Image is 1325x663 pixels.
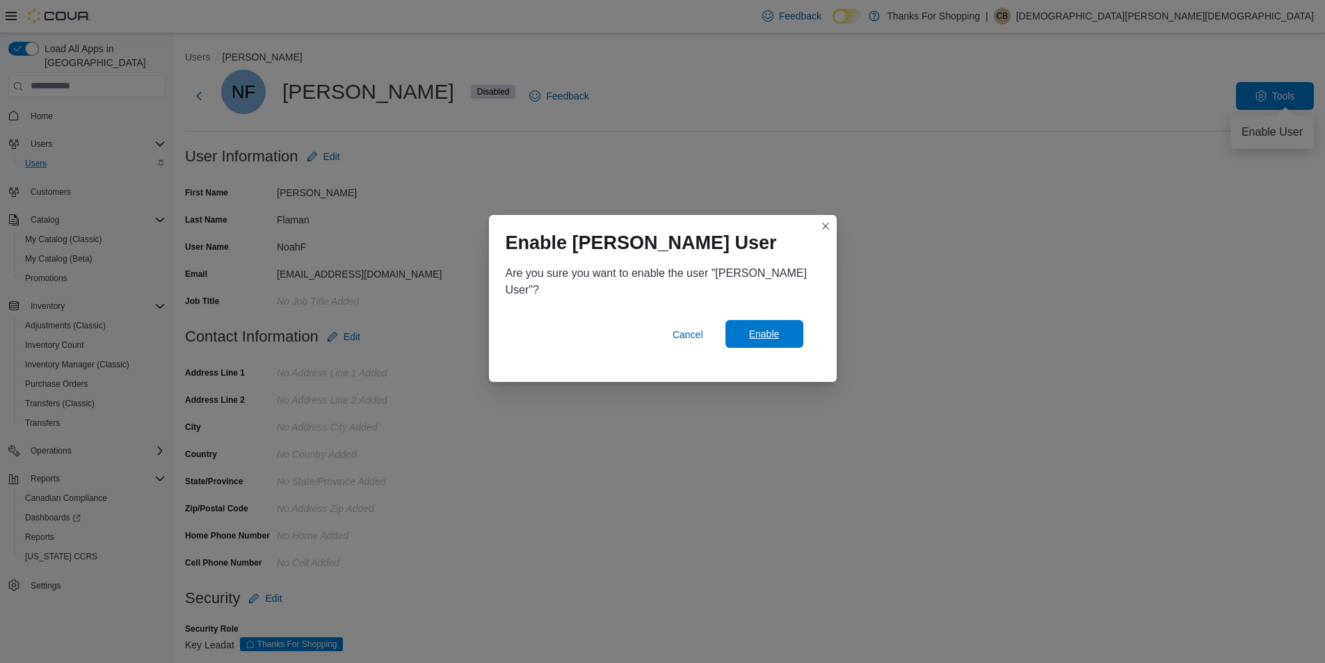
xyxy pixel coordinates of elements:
[817,218,834,234] button: Closes this modal window
[749,327,780,341] span: Enable
[667,321,709,349] button: Cancel
[506,265,820,298] div: Are you sure you want to enable the user "[PERSON_NAME] User"?
[725,320,803,348] button: Enable
[506,232,777,254] h1: Enable [PERSON_NAME] User
[673,328,703,342] span: Cancel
